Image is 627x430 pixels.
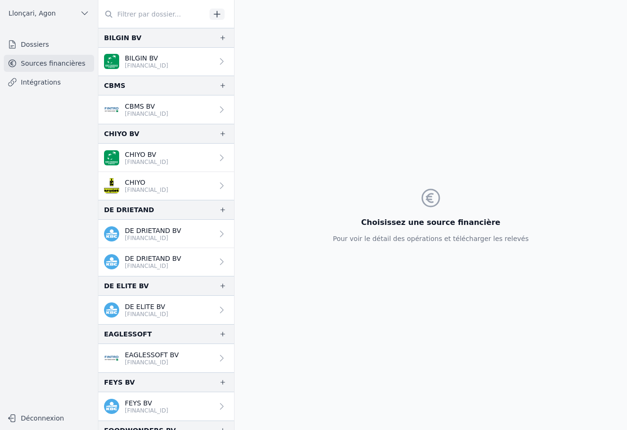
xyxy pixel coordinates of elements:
[104,351,119,366] img: FINTRO_BE_BUSINESS_GEBABEBB.png
[125,110,168,118] p: [FINANCIAL_ID]
[104,204,154,215] div: DE DRIETAND
[98,144,234,172] a: CHIYO BV [FINANCIAL_ID]
[104,280,149,292] div: DE ELITE BV
[125,398,168,408] p: FEYS BV
[104,150,119,165] img: BNP_BE_BUSINESS_GEBABEBB.png
[104,128,139,139] div: CHIYO BV
[104,254,119,269] img: kbc.png
[98,220,234,248] a: DE DRIETAND BV [FINANCIAL_ID]
[125,359,179,366] p: [FINANCIAL_ID]
[125,407,168,414] p: [FINANCIAL_ID]
[104,328,152,340] div: EAGLESSOFT
[333,217,529,228] h3: Choisissez une source financière
[9,9,56,18] span: Llonçari, Agon
[125,262,181,270] p: [FINANCIAL_ID]
[333,234,529,243] p: Pour voir le détail des opérations et télécharger les relevés
[104,226,119,241] img: kbc.png
[125,150,168,159] p: CHIYO BV
[98,47,234,76] a: BILGIN BV [FINANCIAL_ID]
[98,344,234,372] a: EAGLESSOFT BV [FINANCIAL_ID]
[125,234,181,242] p: [FINANCIAL_ID]
[98,6,206,23] input: Filtrer par dossier...
[125,254,181,263] p: DE DRIETAND BV
[98,248,234,276] a: DE DRIETAND BV [FINANCIAL_ID]
[4,55,94,72] a: Sources financières
[125,102,168,111] p: CBMS BV
[125,158,168,166] p: [FINANCIAL_ID]
[125,53,168,63] p: BILGIN BV
[104,102,119,117] img: FINTRO_BE_BUSINESS_GEBABEBB.png
[104,80,125,91] div: CBMS
[98,296,234,324] a: DE ELITE BV [FINANCIAL_ID]
[104,377,135,388] div: FEYS BV
[4,36,94,53] a: Dossiers
[125,226,181,235] p: DE DRIETAND BV
[98,95,234,124] a: CBMS BV [FINANCIAL_ID]
[98,172,234,200] a: CHIYO [FINANCIAL_ID]
[125,178,168,187] p: CHIYO
[4,411,94,426] button: Déconnexion
[125,62,168,69] p: [FINANCIAL_ID]
[125,186,168,194] p: [FINANCIAL_ID]
[4,74,94,91] a: Intégrations
[104,54,119,69] img: BNP_BE_BUSINESS_GEBABEBB.png
[4,6,94,21] button: Llonçari, Agon
[98,392,234,421] a: FEYS BV [FINANCIAL_ID]
[125,350,179,360] p: EAGLESSOFT BV
[104,302,119,318] img: kbc.png
[104,32,141,43] div: BILGIN BV
[125,310,168,318] p: [FINANCIAL_ID]
[104,399,119,414] img: kbc.png
[104,178,119,193] img: EUROPA_BANK_EURBBE99XXX.png
[125,302,168,311] p: DE ELITE BV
